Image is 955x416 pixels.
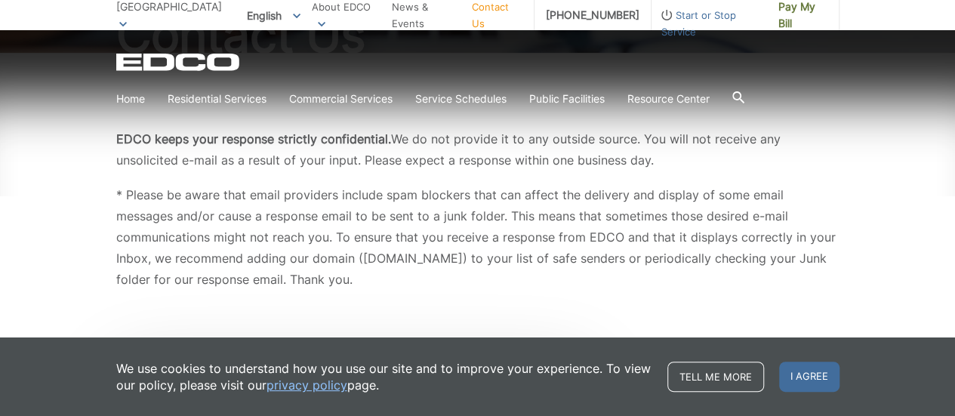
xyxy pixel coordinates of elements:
a: Commercial Services [289,91,393,107]
a: privacy policy [266,377,347,393]
a: EDCD logo. Return to the homepage. [116,53,242,71]
a: Tell me more [667,362,764,392]
p: We use cookies to understand how you use our site and to improve your experience. To view our pol... [116,360,652,393]
a: Home [116,91,145,107]
a: Public Facilities [529,91,605,107]
p: * Please be aware that email providers include spam blockers that can affect the delivery and dis... [116,184,839,290]
a: Resource Center [627,91,710,107]
span: I agree [779,362,839,392]
a: Residential Services [168,91,266,107]
b: EDCO keeps your response strictly confidential. [116,131,391,146]
span: English [236,3,312,28]
p: We do not provide it to any outside source. You will not receive any unsolicited e-mail as a resu... [116,128,839,171]
a: Service Schedules [415,91,507,107]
